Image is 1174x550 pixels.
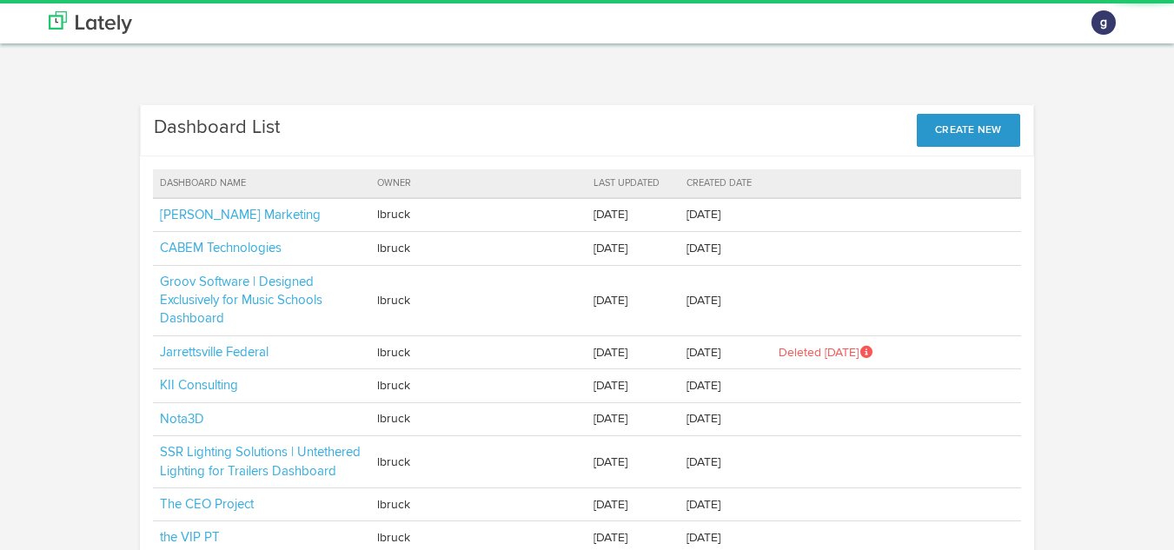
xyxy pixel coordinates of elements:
a: Jarrettsville Federal [160,346,269,359]
td: [DATE] [680,436,772,488]
th: Dashboard Name [153,169,370,198]
td: [DATE] [587,369,680,402]
td: [DATE] [680,335,772,368]
td: lbruck [370,369,587,402]
th: Created Date [680,169,772,198]
td: lbruck [370,198,587,232]
span: Deleted [DATE] [779,347,874,359]
td: [DATE] [587,436,680,488]
a: SSR Lighting Solutions | Untethered Lighting for Trailers Dashboard [160,446,361,477]
td: [DATE] [680,402,772,435]
h3: Dashboard List [154,114,280,142]
a: Groov Software | Designed Exclusively for Music Schools Dashboard [160,275,322,326]
a: KII Consulting [160,379,238,392]
td: [DATE] [680,232,772,265]
button: g [1091,10,1116,35]
td: lbruck [370,232,587,265]
td: [DATE] [587,198,680,232]
td: lbruck [370,436,587,488]
a: The CEO Project [160,498,254,511]
th: Last Updated [587,169,680,198]
a: [PERSON_NAME] Marketing [160,209,321,222]
td: [DATE] [680,198,772,232]
td: [DATE] [587,487,680,520]
td: [DATE] [587,265,680,335]
td: [DATE] [587,232,680,265]
td: lbruck [370,402,587,435]
a: Create New [917,114,1019,147]
a: the VIP PT [160,531,220,544]
img: logo_lately_bg_light.svg [49,11,132,34]
a: CABEM Technologies [160,242,282,255]
td: [DATE] [680,265,772,335]
td: lbruck [370,265,587,335]
a: Nota3D [160,413,204,426]
td: lbruck [370,487,587,520]
td: lbruck [370,335,587,368]
td: [DATE] [587,335,680,368]
td: [DATE] [587,402,680,435]
td: [DATE] [680,369,772,402]
td: [DATE] [680,487,772,520]
th: Owner [370,169,587,198]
